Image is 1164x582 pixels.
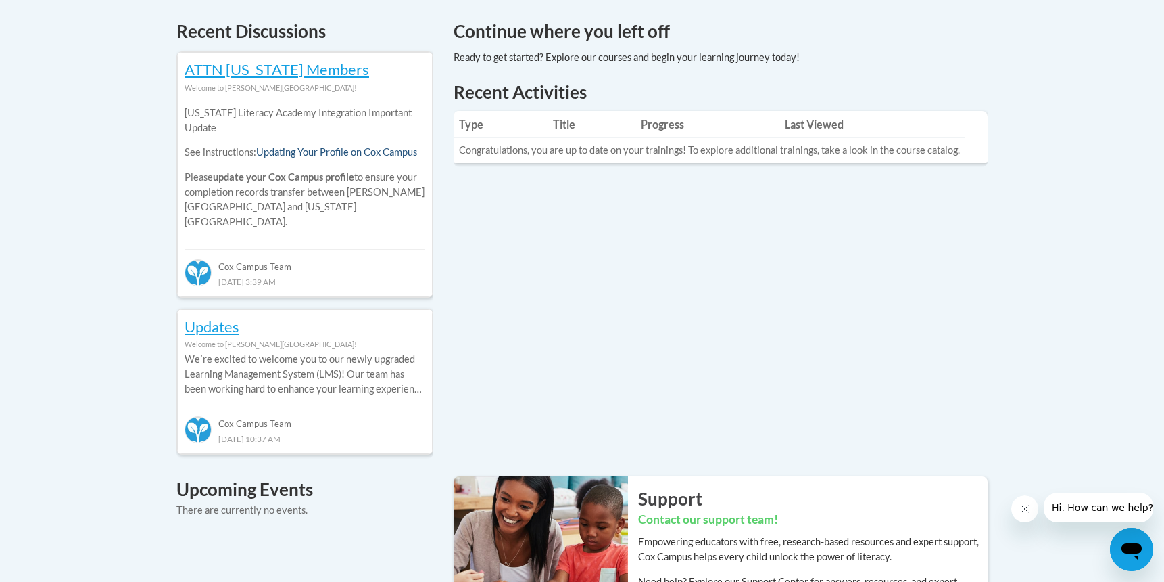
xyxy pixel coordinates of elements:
p: See instructions: [185,145,425,160]
h4: Upcoming Events [176,476,433,503]
div: Cox Campus Team [185,249,425,273]
div: [DATE] 3:39 AM [185,274,425,289]
p: [US_STATE] Literacy Academy Integration Important Update [185,106,425,135]
iframe: Button to launch messaging window [1110,528,1153,571]
a: Updates [185,317,239,336]
p: Empowering educators with free, research-based resources and expert support, Cox Campus helps eve... [638,535,988,564]
div: Welcome to [PERSON_NAME][GEOGRAPHIC_DATA]! [185,81,425,95]
div: Welcome to [PERSON_NAME][GEOGRAPHIC_DATA]! [185,337,425,352]
span: There are currently no events. [176,504,308,516]
img: Cox Campus Team [185,259,212,286]
b: update your Cox Campus profile [213,171,354,183]
th: Last Viewed [779,111,965,138]
p: Weʹre excited to welcome you to our newly upgraded Learning Management System (LMS)! Our team has... [185,352,425,397]
h4: Continue where you left off [454,18,988,45]
iframe: Message from company [1044,493,1153,522]
h1: Recent Activities [454,80,988,104]
h3: Contact our support team! [638,512,988,529]
div: Cox Campus Team [185,407,425,431]
th: Progress [635,111,779,138]
td: Congratulations, you are up to date on your trainings! To explore additional trainings, take a lo... [454,138,965,163]
a: Updating Your Profile on Cox Campus [256,146,417,158]
div: [DATE] 10:37 AM [185,431,425,446]
h2: Support [638,487,988,511]
a: ATTN [US_STATE] Members [185,60,369,79]
th: Title [548,111,636,138]
th: Type [454,111,548,138]
iframe: Close message [1011,495,1038,522]
div: Please to ensure your completion records transfer between [PERSON_NAME][GEOGRAPHIC_DATA] and [US_... [185,95,425,240]
img: Cox Campus Team [185,416,212,443]
h4: Recent Discussions [176,18,433,45]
